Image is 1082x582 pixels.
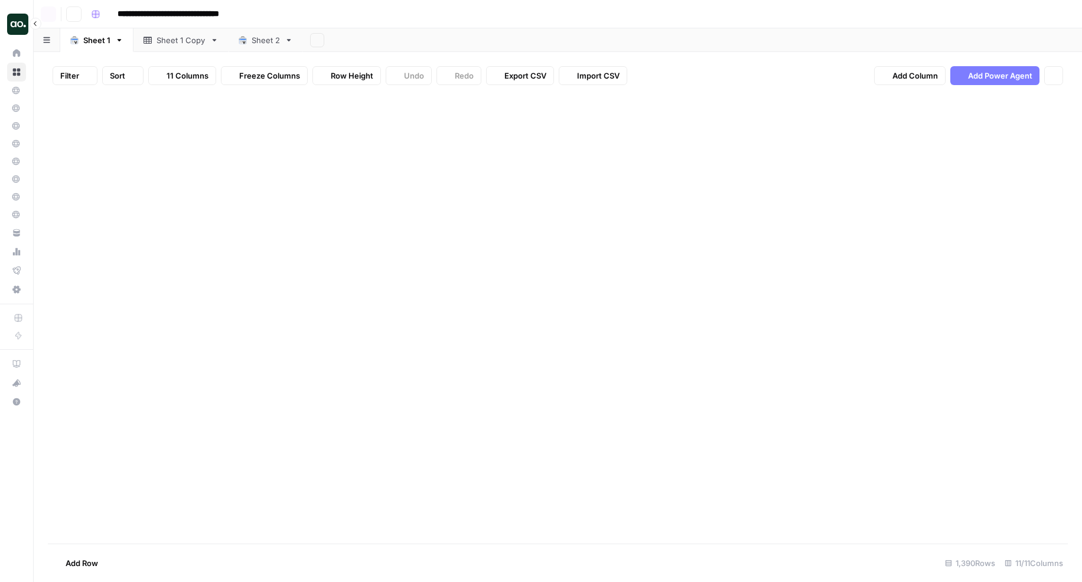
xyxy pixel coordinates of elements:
[60,28,133,52] a: Sheet 1
[53,66,97,85] button: Filter
[239,70,300,82] span: Freeze Columns
[874,66,946,85] button: Add Column
[7,355,26,373] a: AirOps Academy
[8,374,25,392] div: What's new?
[940,554,1000,573] div: 1,390 Rows
[504,70,546,82] span: Export CSV
[229,28,303,52] a: Sheet 2
[968,70,1032,82] span: Add Power Agent
[436,66,481,85] button: Redo
[221,66,308,85] button: Freeze Columns
[7,280,26,299] a: Settings
[252,34,280,46] div: Sheet 2
[1000,554,1068,573] div: 11/11 Columns
[66,557,98,569] span: Add Row
[102,66,144,85] button: Sort
[7,44,26,63] a: Home
[7,63,26,82] a: Browse
[110,70,125,82] span: Sort
[48,554,105,573] button: Add Row
[486,66,554,85] button: Export CSV
[892,70,938,82] span: Add Column
[167,70,208,82] span: 11 Columns
[7,242,26,261] a: Usage
[133,28,229,52] a: Sheet 1 Copy
[7,261,26,280] a: Flightpath
[7,14,28,35] img: AO Internal Ops Logo
[7,373,26,392] button: What's new?
[950,66,1039,85] button: Add Power Agent
[157,34,206,46] div: Sheet 1 Copy
[148,66,216,85] button: 11 Columns
[577,70,620,82] span: Import CSV
[83,34,110,46] div: Sheet 1
[455,70,474,82] span: Redo
[559,66,627,85] button: Import CSV
[7,392,26,411] button: Help + Support
[7,9,26,39] button: Workspace: AO Internal Ops
[312,66,381,85] button: Row Height
[60,70,79,82] span: Filter
[331,70,373,82] span: Row Height
[386,66,432,85] button: Undo
[7,223,26,242] a: Your Data
[404,70,424,82] span: Undo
